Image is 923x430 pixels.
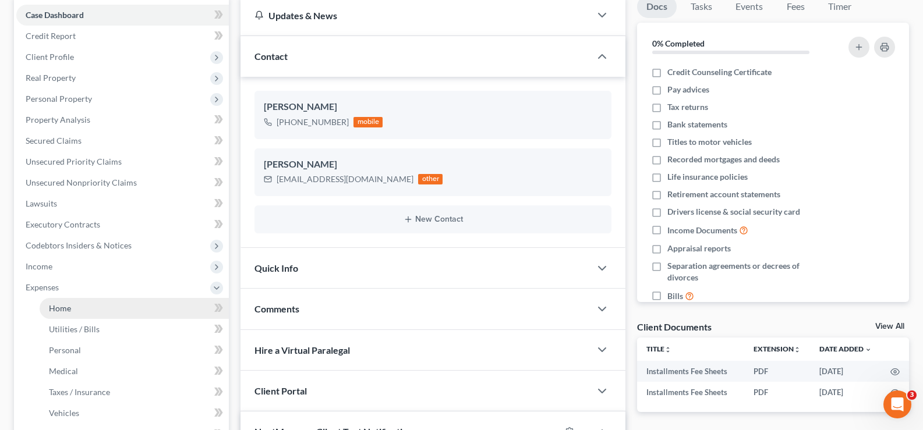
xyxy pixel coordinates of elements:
span: Pay advices [667,84,709,95]
span: Property Analysis [26,115,90,125]
span: Lawsuits [26,198,57,208]
span: Expenses [26,282,59,292]
span: Bank statements [667,119,727,130]
span: Case Dashboard [26,10,84,20]
td: Installments Fee Sheets [637,382,744,403]
td: PDF [744,361,810,382]
span: Client Portal [254,385,307,396]
a: Secured Claims [16,130,229,151]
span: Bills [667,290,683,302]
i: unfold_more [794,346,801,353]
span: Medical [49,366,78,376]
i: unfold_more [664,346,671,353]
span: Income Documents [667,225,737,236]
span: Client Profile [26,52,74,62]
div: Client Documents [637,321,712,333]
span: Vehicles [49,408,79,418]
a: Extensionunfold_more [754,344,801,353]
i: expand_more [865,346,872,353]
span: Real Property [26,73,76,83]
span: Titles to motor vehicles [667,136,752,148]
div: [EMAIL_ADDRESS][DOMAIN_NAME] [277,173,413,185]
a: Unsecured Nonpriority Claims [16,172,229,193]
a: Home [40,298,229,319]
span: Quick Info [254,262,298,273]
a: Vehicles [40,403,229,424]
td: [DATE] [810,361,881,382]
span: Credit Report [26,31,76,41]
a: Case Dashboard [16,5,229,26]
a: Medical [40,361,229,382]
a: Personal [40,340,229,361]
span: Utilities / Bills [49,324,100,334]
span: Life insurance policies [667,171,748,183]
span: Tax returns [667,101,708,113]
span: Taxes / Insurance [49,387,110,397]
div: mobile [353,117,383,127]
span: Income [26,261,52,271]
a: Executory Contracts [16,214,229,235]
span: 3 [907,390,917,400]
div: Updates & News [254,9,577,22]
button: New Contact [264,215,602,224]
span: Drivers license & social security card [667,206,800,218]
div: [PERSON_NAME] [264,100,602,114]
a: Date Added expand_more [819,344,872,353]
a: Lawsuits [16,193,229,214]
span: Hire a Virtual Paralegal [254,344,350,356]
span: Unsecured Nonpriority Claims [26,177,137,187]
span: Appraisal reports [667,243,731,254]
div: [PHONE_NUMBER] [277,116,349,128]
span: Contact [254,51,288,62]
span: Retirement account statements [667,189,780,200]
div: other [418,174,443,184]
a: Titleunfold_more [646,344,671,353]
div: [PERSON_NAME] [264,158,602,172]
iframe: Intercom live chat [883,390,911,418]
a: Credit Report [16,26,229,47]
span: Recorded mortgages and deeds [667,154,780,165]
span: Separation agreements or decrees of divorces [667,260,831,283]
span: Codebtors Insiders & Notices [26,240,132,250]
span: Secured Claims [26,136,82,145]
strong: 0% Completed [652,38,705,48]
span: Personal [49,345,81,355]
span: Credit Counseling Certificate [667,66,772,78]
a: Property Analysis [16,109,229,130]
span: Comments [254,303,299,314]
a: Taxes / Insurance [40,382,229,403]
a: Unsecured Priority Claims [16,151,229,172]
span: Executory Contracts [26,219,100,229]
td: PDF [744,382,810,403]
span: Unsecured Priority Claims [26,157,122,166]
span: Home [49,303,71,313]
a: Utilities / Bills [40,319,229,340]
td: Installments Fee Sheets [637,361,744,382]
a: View All [875,322,904,331]
span: Personal Property [26,94,92,104]
td: [DATE] [810,382,881,403]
